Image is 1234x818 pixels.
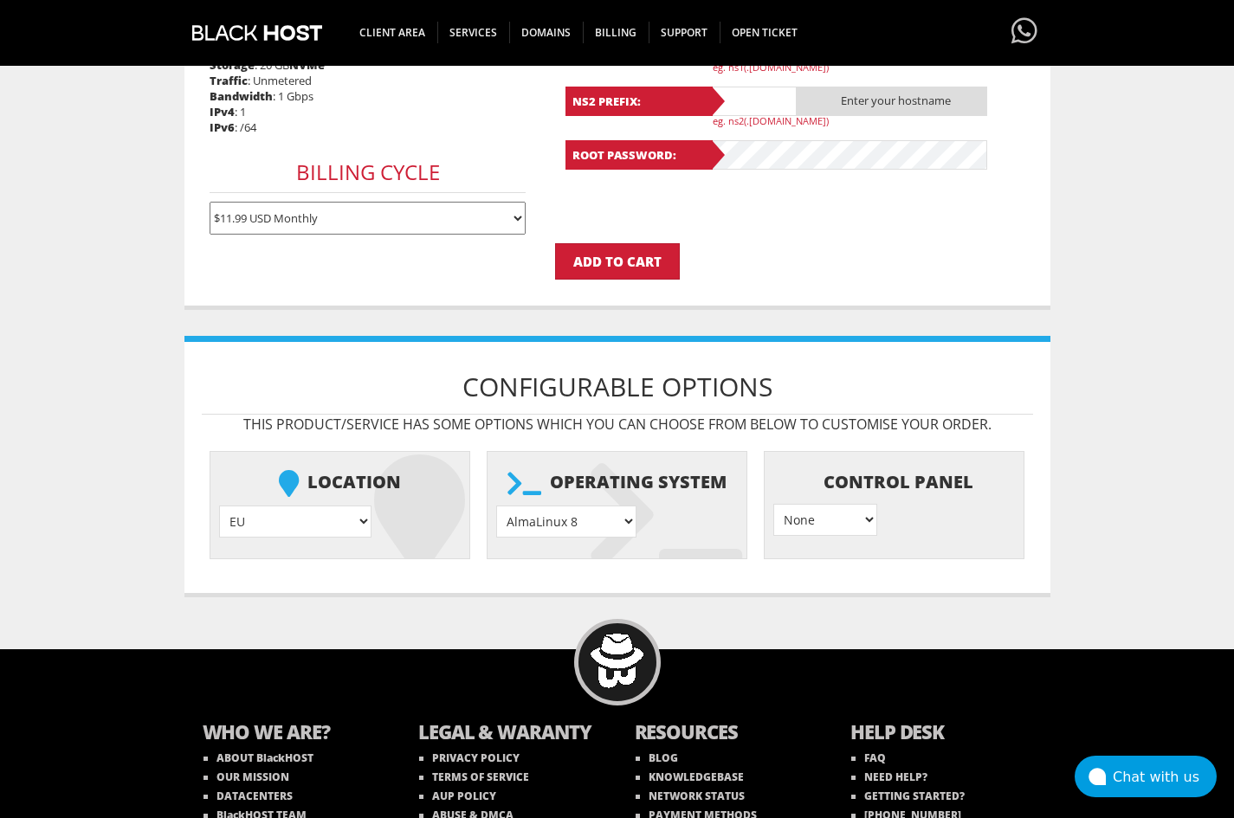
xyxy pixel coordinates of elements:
[210,119,235,135] b: IPv6
[418,718,600,749] b: LEGAL & WARANTY
[773,461,1015,504] b: Control Panel
[419,750,520,765] a: PRIVACY POLICY
[713,114,998,127] p: eg. ns2(.[DOMAIN_NAME])
[1075,756,1217,797] button: Chat with us
[210,88,273,104] b: Bandwidth
[565,140,713,170] b: Root Password:
[583,22,649,43] span: Billing
[202,359,1033,415] h1: Configurable Options
[204,770,289,784] a: OUR MISSION
[851,789,965,803] a: GETTING STARTED?
[347,22,438,43] span: CLIENT AREA
[850,718,1032,749] b: HELP DESK
[851,770,927,784] a: NEED HELP?
[419,770,529,784] a: TERMS OF SERVICE
[219,461,461,506] b: Location
[219,506,371,538] select: } } } } } }
[555,243,680,280] input: Add to Cart
[204,789,293,803] a: DATACENTERS
[713,61,998,74] p: eg. ns1(.[DOMAIN_NAME])
[496,461,738,506] b: Operating system
[203,718,384,749] b: WHO WE ARE?
[636,789,745,803] a: NETWORK STATUS
[210,73,248,88] b: Traffic
[509,22,584,43] span: Domains
[797,87,987,116] span: Enter your hostname
[1113,769,1217,785] div: Chat with us
[636,750,678,765] a: BLOG
[773,504,877,536] select: } } } }
[720,22,810,43] span: Open Ticket
[635,718,817,749] b: RESOURCES
[437,22,510,43] span: SERVICES
[202,415,1033,434] p: This product/service has some options which you can choose from below to customise your order.
[851,750,886,765] a: FAQ
[204,750,313,765] a: ABOUT BlackHOST
[210,104,235,119] b: IPv4
[590,634,644,688] img: BlackHOST mascont, Blacky.
[496,506,636,538] select: } } } } } } } } } } } } } } } } } } } } }
[636,770,744,784] a: KNOWLEDGEBASE
[210,152,526,193] h3: Billing Cycle
[419,789,496,803] a: AUP POLICY
[649,22,720,43] span: Support
[565,87,713,116] b: NS2 Prefix:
